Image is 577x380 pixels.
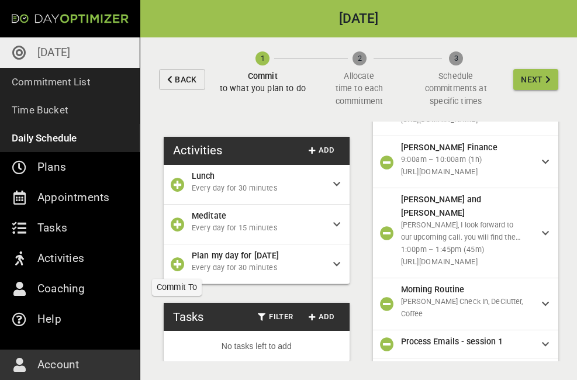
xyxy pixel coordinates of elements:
[164,244,350,284] div: Plan my day for [DATE]Every day for 30 minutes
[192,211,226,220] span: Meditate
[192,171,215,181] span: Lunch
[37,355,79,374] p: Account
[175,72,197,87] span: Back
[192,182,324,195] span: Every day for 30 minutes
[401,297,523,318] span: [PERSON_NAME] Check In, DeClutter, Coffee
[307,144,336,157] span: Add
[303,141,340,160] button: Add
[173,308,203,326] h3: Tasks
[401,195,482,217] span: [PERSON_NAME] and [PERSON_NAME]
[258,310,293,324] span: Filter
[192,262,324,274] span: Every day for 30 minutes
[303,308,340,326] button: Add
[401,285,465,294] span: Morning Routine
[401,166,533,178] span: [URL][DOMAIN_NAME]
[164,205,350,244] div: MeditateEvery day for 15 minutes
[373,188,559,278] div: [PERSON_NAME] and [PERSON_NAME][PERSON_NAME], I look forward to our upcoming call. you will find ...
[159,69,205,91] button: Back
[37,279,85,298] p: Coaching
[164,331,350,362] li: No tasks left to add
[261,54,265,63] text: 1
[373,278,559,330] div: Morning Routine[PERSON_NAME] Check In, DeClutter, Coffee
[401,337,503,346] span: Process Emails - session 1
[401,143,497,152] span: [PERSON_NAME] Finance
[401,244,533,256] span: 1:00pm – 1:45pm (45m)
[192,251,279,260] span: Plan my day for [DATE]
[521,72,543,87] span: Next
[373,330,559,358] div: Process Emails - session 1
[12,102,68,118] p: Time Bucket
[253,308,298,326] button: Filter
[37,249,84,268] p: Activities
[37,43,70,62] p: [DATE]
[220,82,306,95] p: to what you plan to do
[220,70,306,82] span: Commit
[513,69,558,91] button: Next
[12,14,129,23] img: Day Optimizer
[164,165,350,205] div: LunchEvery day for 30 minutes
[37,219,67,237] p: Tasks
[12,130,77,146] p: Daily Schedule
[401,220,523,364] span: [PERSON_NAME], I look forward to our upcoming call. you will find the web-conference information ...
[192,222,324,234] span: Every day for 15 minutes
[373,136,559,188] div: [PERSON_NAME] Finance9:00am – 10:00am (1h)[URL][DOMAIN_NAME]
[37,188,109,207] p: Appointments
[140,12,577,26] h2: [DATE]
[401,154,533,166] span: 9:00am – 10:00am (1h)
[210,37,316,109] button: Committo what you plan to do
[307,310,336,324] span: Add
[173,141,222,159] h3: Activities
[37,310,61,329] p: Help
[12,74,91,90] p: Commitment List
[401,256,533,268] span: [URL][DOMAIN_NAME]
[37,158,66,177] p: Plans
